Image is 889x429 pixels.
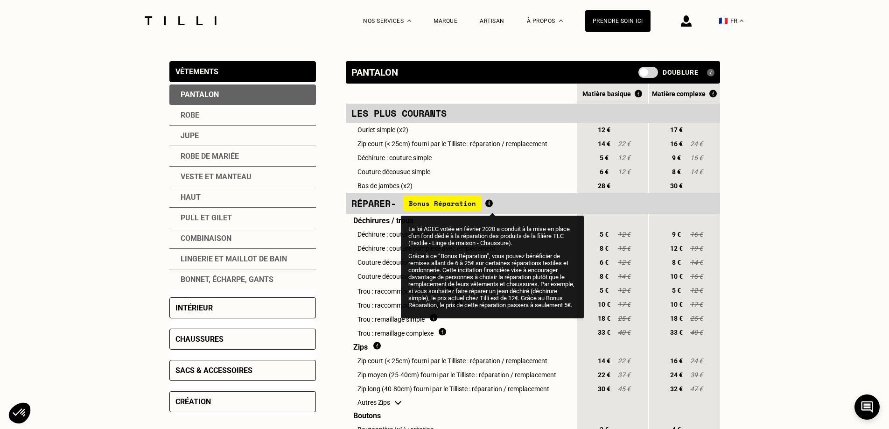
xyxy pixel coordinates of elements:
td: Déchirures / trous [346,214,575,227]
a: Marque [434,18,457,24]
img: Qu'est ce que le remaillage ? [439,328,446,336]
img: menu déroulant [740,20,743,22]
div: Vêtements [175,67,218,76]
td: Zip court (< 25cm) fourni par le Tilliste : réparation / remplacement [346,137,575,151]
img: Dois fournir du matériel ? [373,342,381,350]
div: Jupe [169,126,316,146]
span: 14 € [596,140,613,148]
span: 10 € [668,273,685,280]
span: 32 € [668,385,685,393]
td: Déchirure : couture simple [346,151,575,165]
span: 14 € [617,273,631,280]
span: 24 € [668,371,685,379]
a: Artisan [480,18,504,24]
td: Ourlet simple (x2) [346,123,575,137]
td: Couture décousue simple [346,255,575,269]
img: icône connexion [681,15,692,27]
span: 33 € [596,329,613,336]
span: 5 € [596,154,613,162]
span: 18 € [596,315,613,322]
img: Qu'est ce que le remaillage ? [430,314,437,322]
a: Prendre soin ici [585,10,651,32]
div: Réparer - [351,196,570,211]
span: 18 € [668,315,685,322]
div: Robe [169,105,316,126]
span: 22 € [617,140,631,148]
span: 🇫🇷 [719,16,728,25]
span: 12 € [668,245,685,252]
span: 12 € [690,287,704,294]
span: 25 € [617,315,631,322]
span: 25 € [690,315,704,322]
span: 17 € [617,301,631,308]
span: 12 € [617,287,631,294]
span: 14 € [596,357,613,365]
div: Lingerie et maillot de bain [169,249,316,269]
span: 47 € [690,385,704,393]
span: 5 € [596,231,613,238]
span: 37 € [617,371,631,379]
span: 6 € [596,259,613,266]
span: 12 € [617,231,631,238]
td: Trou : remaillage complexe [346,325,575,339]
td: Zips [346,339,575,354]
td: Boutons [346,409,575,422]
span: 8 € [596,273,613,280]
img: Qu'est ce que le Bonus Réparation ? [485,199,493,207]
td: Zip long (40-80cm) fourni par le Tilliste : réparation / remplacement [346,382,575,396]
span: 40 € [617,329,631,336]
span: 17 € [668,126,685,134]
span: 33 € [668,329,685,336]
span: 30 € [596,385,613,393]
div: Combinaison [169,228,316,249]
span: 19 € [690,245,704,252]
span: 12 € [617,168,631,176]
td: Zip moyen (25-40cm) fourni par le Tilliste : réparation / remplacement [346,368,575,382]
img: Logo du service de couturière Tilli [141,16,220,25]
td: Trou : remaillage simple [346,311,575,325]
td: Déchirure : couture simple [346,227,575,241]
span: 10 € [596,301,613,308]
div: Veste et manteau [169,167,316,187]
span: 15 € [617,245,631,252]
div: Pull et gilet [169,208,316,228]
span: 24 € [690,357,704,365]
span: 39 € [690,371,704,379]
div: Bonnet, écharpe, gants [169,269,316,289]
div: Haut [169,187,316,208]
span: 5 € [596,287,613,294]
span: 16 € [690,231,704,238]
td: Couture décousue complexe [346,269,575,283]
div: Création [175,397,211,406]
span: 14 € [690,259,704,266]
div: Matière basique [577,90,648,98]
span: 45 € [617,385,631,393]
span: 16 € [690,273,704,280]
span: 8 € [668,168,685,176]
div: Matière complexe [649,90,720,98]
span: 8 € [668,259,685,266]
td: Trou : raccommodage complexe [346,297,575,311]
span: 12 € [596,126,613,134]
span: 8 € [596,245,613,252]
span: 16 € [668,140,685,148]
span: Bonus Réparation [403,196,482,211]
span: 17 € [690,301,704,308]
span: 6 € [596,168,613,176]
span: 30 € [668,182,685,190]
td: Bas de jambes (x2) [346,179,575,193]
img: Qu'est ce que le raccommodage ? [446,286,453,294]
span: 14 € [690,168,704,176]
span: 5 € [668,287,685,294]
span: 16 € [690,154,704,162]
td: Les plus courants [346,104,575,123]
div: Robe de mariée [169,146,316,167]
img: chevron [395,401,401,405]
img: Qu'est ce que le raccommodage ? [455,300,462,308]
td: Couture décousue simple [346,165,575,179]
td: Autres Zips [346,396,575,409]
span: 10 € [668,301,685,308]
